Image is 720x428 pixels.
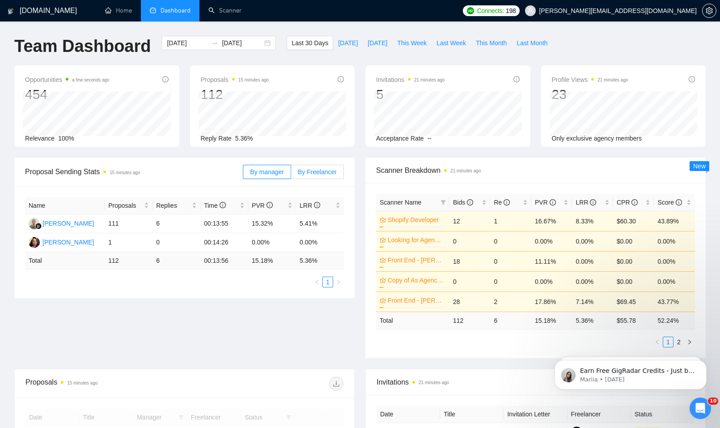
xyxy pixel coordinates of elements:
span: Only exclusive agency members [552,135,642,142]
button: setting [702,4,716,18]
span: Invitations [377,377,695,388]
iframe: Intercom notifications message [541,341,720,404]
td: 0.00% [572,251,613,271]
span: 198 [506,6,516,16]
div: 112 [201,86,269,103]
span: crown [380,277,386,283]
td: 6 [152,252,200,270]
td: 0.00% [654,231,695,251]
span: left [655,339,660,345]
time: 15 minutes ago [67,381,97,385]
td: 15.18 % [531,312,572,329]
span: user [527,8,534,14]
li: 2 [673,337,684,347]
span: info-circle [467,199,473,205]
td: 112 [105,252,152,270]
span: By manager [250,168,284,175]
button: right [684,337,695,347]
span: [DATE] [338,38,358,48]
button: This Month [471,36,512,50]
span: Scanner Breakdown [376,165,695,176]
td: 15.18 % [248,252,296,270]
span: Time [204,202,225,209]
span: left [314,279,320,285]
td: $60.30 [613,211,654,231]
td: 0.00% [654,271,695,291]
td: 7.14% [572,291,613,312]
span: CPR [617,199,638,206]
td: $ 55.78 [613,312,654,329]
span: crown [380,217,386,223]
button: This Week [392,36,432,50]
li: 1 [663,337,673,347]
span: LRR [300,202,320,209]
span: Proposals [201,74,269,85]
td: 43.77% [654,291,695,312]
span: swap-right [211,39,218,47]
li: Next Page [333,277,344,287]
span: crown [380,297,386,304]
iframe: Intercom live chat [690,398,711,419]
span: This Month [476,38,507,48]
td: 6 [490,312,531,329]
td: 5.36 % [296,252,344,270]
td: 0 [490,251,531,271]
span: info-circle [220,202,226,208]
input: Start date [167,38,208,48]
span: 5.36% [235,135,253,142]
td: $0.00 [613,271,654,291]
time: 21 minutes ago [414,77,445,82]
td: 00:13:55 [200,214,248,233]
td: 0.00% [572,231,613,251]
td: 16.67% [531,211,572,231]
time: 15 minutes ago [238,77,269,82]
td: 0 [449,231,491,251]
span: Bids [453,199,473,206]
td: 8.33% [572,211,613,231]
span: Last 30 Days [292,38,328,48]
span: LRR [576,199,596,206]
a: setting [702,7,716,14]
img: DH [29,218,40,229]
div: 23 [552,86,628,103]
span: Scanner Name [380,199,421,206]
span: Score [657,199,682,206]
li: 1 [322,277,333,287]
td: 0.00% [654,251,695,271]
td: $69.45 [613,291,654,312]
span: New [693,163,706,170]
div: 454 [25,86,110,103]
th: Date [377,406,440,423]
img: LL [29,237,40,248]
td: $0.00 [613,251,654,271]
span: Re [494,199,510,206]
span: By Freelancer [298,168,337,175]
span: [DATE] [368,38,387,48]
span: info-circle [267,202,273,208]
td: 2 [490,291,531,312]
span: -- [428,135,432,142]
td: 1 [105,233,152,252]
button: [DATE] [363,36,392,50]
td: 0 [490,231,531,251]
td: 52.24 % [654,312,695,329]
span: info-circle [504,199,510,205]
img: logo [8,4,14,18]
span: Invitations [376,74,445,85]
span: filter [439,196,448,209]
li: Next Page [684,337,695,347]
th: Title [440,406,504,423]
td: 111 [105,214,152,233]
td: 112 [449,312,491,329]
span: Connects: [477,6,504,16]
td: 17.86% [531,291,572,312]
span: 100% [58,135,74,142]
td: 0.00% [531,231,572,251]
a: Shopify Developer [388,215,444,225]
a: Front End - [PERSON_NAME] [388,255,444,265]
time: 21 minutes ago [450,168,481,173]
span: PVR [252,202,273,209]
